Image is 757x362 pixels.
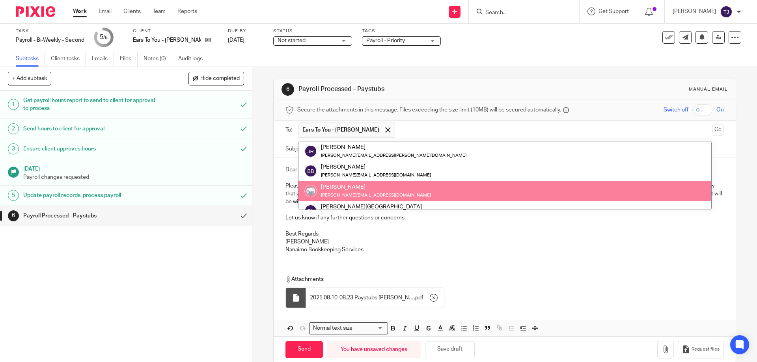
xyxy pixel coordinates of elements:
span: On [716,106,724,114]
button: + Add subtask [8,72,51,85]
div: 1 [8,99,19,110]
a: Audit logs [178,51,209,67]
span: Payroll - Priority [366,38,405,43]
span: pdf [415,294,423,302]
a: Subtasks [16,51,45,67]
p: Please note that this August has three pay days, rather than the normal two. This means the payro... [285,182,723,206]
h1: Update payroll records, process payroll [23,189,160,201]
span: Request files [692,346,720,353]
small: /6 [103,35,108,40]
h1: Get payroll hours report to send to client for approval to process [23,95,160,115]
small: [PERSON_NAME][EMAIL_ADDRESS][DOMAIN_NAME] [321,173,431,177]
a: Files [120,51,138,67]
div: You have unsaved changes [327,341,421,358]
span: [DATE] [228,37,244,43]
button: Save draft [425,341,475,358]
small: [PERSON_NAME][EMAIL_ADDRESS][DOMAIN_NAME] [321,193,431,197]
a: Email [99,7,112,15]
p: Dear [PERSON_NAME], [285,166,723,174]
button: Request files [678,341,723,358]
a: Emails [92,51,114,67]
span: Secure the attachments in this message. Files exceeding the size limit (10MB) will be secured aut... [297,106,561,114]
a: Team [153,7,166,15]
label: Due by [228,28,263,34]
div: 6 [8,210,19,221]
label: Subject: [285,145,306,153]
button: Cc [712,124,724,136]
input: Search for option [355,324,383,332]
label: To: [285,126,294,134]
p: Let us know if any further questions or concerns. [285,214,723,222]
small: [PERSON_NAME][EMAIL_ADDRESS][PERSON_NAME][DOMAIN_NAME] [321,153,466,158]
p: Payroll changes requested [23,173,244,181]
input: Search [485,9,556,17]
a: Work [73,7,87,15]
h1: Send hours to client for approval [23,123,160,135]
span: Get Support [599,9,629,14]
p: Nanaimo Bookkeeping Services [285,246,723,254]
a: Clients [123,7,141,15]
div: 5 [8,190,19,201]
div: Manual email [689,86,728,93]
button: Hide completed [188,72,244,85]
a: Client tasks [51,51,86,67]
span: Ears To You - [PERSON_NAME] [302,126,379,134]
div: [PERSON_NAME] [321,183,431,191]
a: Notes (0) [144,51,172,67]
img: svg%3E [304,165,317,177]
p: [PERSON_NAME] [285,238,723,246]
img: Pixie [16,6,55,17]
h1: Payroll Processed - Paystubs [298,85,522,93]
p: Ears To You - [PERSON_NAME] [133,36,201,44]
img: svg%3E [720,6,733,18]
h1: Payroll Processed - Paystubs [23,210,160,222]
a: Reports [177,7,197,15]
div: 5 [100,33,108,42]
div: Search for option [309,322,388,334]
h1: Ensure client approves hours [23,143,160,155]
span: 2025.08.10-08.23 Paystubs [PERSON_NAME] [310,294,414,302]
p: Best Regards, [285,230,723,238]
label: Status [273,28,352,34]
span: Hide completed [200,76,240,82]
span: Not started [278,38,306,43]
label: Client [133,28,218,34]
img: svg%3E [304,145,317,158]
div: . [306,288,444,308]
div: 6 [282,83,294,96]
span: Normal text size [311,324,354,332]
div: 2 [8,123,19,134]
img: svg%3E [304,204,317,217]
input: Send [285,341,323,358]
label: Tags [362,28,441,34]
div: 3 [8,143,19,154]
div: [PERSON_NAME] [321,143,466,151]
div: Payroll - Bi-Weekly - Second [16,36,84,44]
p: [PERSON_NAME] [673,7,716,15]
div: [PERSON_NAME][GEOGRAPHIC_DATA] [321,203,422,211]
img: Copy%20of%20Rockies%20accounting%20v3%20(1).png [304,185,317,197]
label: Task [16,28,84,34]
div: [PERSON_NAME] [321,163,431,171]
h1: [DATE] [23,163,244,173]
span: Switch off [664,106,688,114]
p: Attachments [285,275,709,283]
